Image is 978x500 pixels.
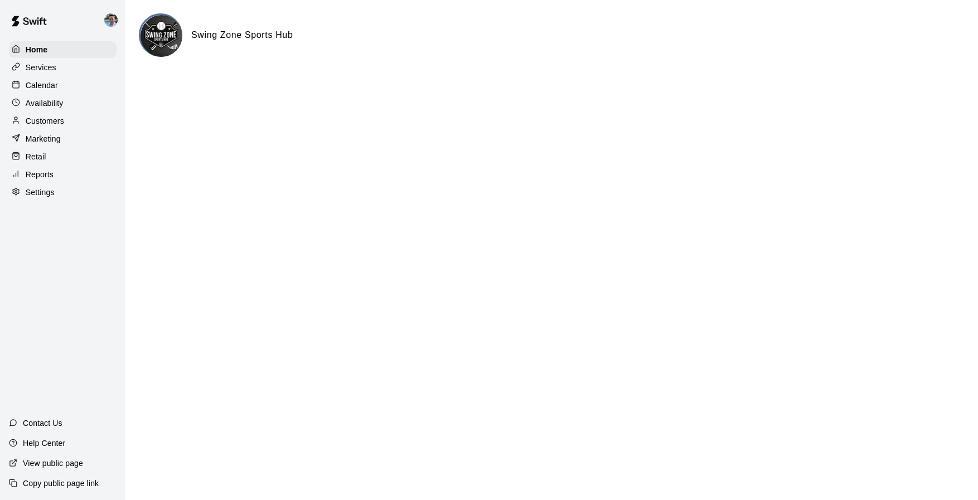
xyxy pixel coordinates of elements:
a: Calendar [9,77,117,94]
a: Customers [9,113,117,129]
h6: Swing Zone Sports Hub [191,28,293,42]
a: Settings [9,184,117,201]
p: Retail [26,151,46,162]
a: Reports [9,166,117,183]
p: Copy public page link [23,478,99,489]
p: Home [26,44,48,55]
div: Ryan Goehring [102,9,125,31]
a: Home [9,41,117,58]
p: Reports [26,169,54,180]
a: Availability [9,95,117,111]
a: Retail [9,148,117,165]
p: View public page [23,458,83,469]
img: Ryan Goehring [104,13,118,27]
p: Marketing [26,133,61,144]
img: Swing Zone Sports Hub logo [141,15,182,57]
a: Marketing [9,130,117,147]
p: Settings [26,187,55,198]
p: Availability [26,98,64,109]
p: Customers [26,115,64,127]
p: Contact Us [23,418,62,429]
p: Calendar [26,80,58,91]
p: Help Center [23,438,65,449]
p: Services [26,62,56,73]
a: Services [9,59,117,76]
